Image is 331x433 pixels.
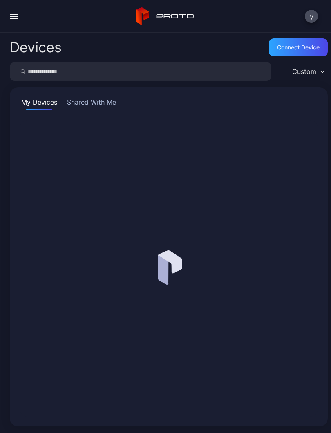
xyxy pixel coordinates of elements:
button: Shared With Me [65,97,118,110]
div: Custom [292,67,316,76]
button: Connect device [269,38,328,56]
button: y [305,10,318,23]
button: Custom [288,62,328,81]
h2: Devices [10,40,62,55]
div: Connect device [277,44,320,51]
button: My Devices [20,97,59,110]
